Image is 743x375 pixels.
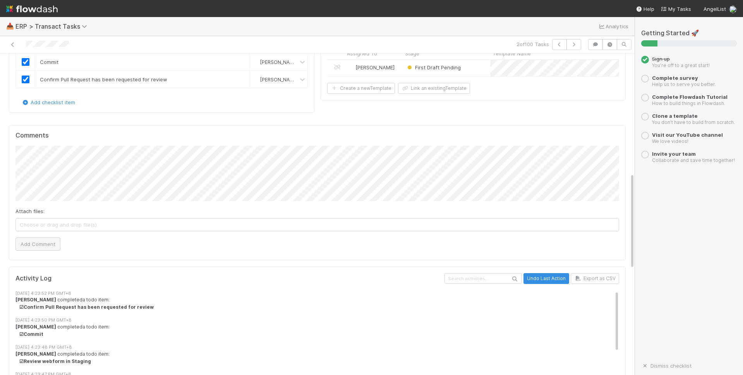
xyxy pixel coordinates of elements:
a: Clone a template [652,113,698,119]
span: My Tasks [661,6,691,12]
span: [PERSON_NAME] [260,77,298,83]
small: How to build things in Flowdash. [652,100,725,106]
input: Search activities... [444,273,522,284]
div: [DATE] 4:23:52 PM GMT+8 [15,290,619,297]
span: 2 of 100 Tasks [516,40,549,48]
div: completed a todo item: [15,296,619,311]
strong: [PERSON_NAME] [15,324,56,330]
img: avatar_11833ecc-818b-4748-aee0-9d6cf8466369.png [253,59,259,65]
span: [PERSON_NAME] [355,64,395,71]
strong: ☑ Confirm Pull Request has been requested for review [19,304,154,310]
span: Sign up [652,56,670,62]
div: Help [636,5,654,13]
span: ERP > Transact Tasks [15,22,91,30]
small: Collaborate and save time together! [652,157,735,163]
strong: [PERSON_NAME] [15,297,56,303]
h5: Getting Started 🚀 [641,29,737,37]
span: Commit [40,59,58,65]
span: Assigned To [347,50,377,57]
span: Confirm Pull Request has been requested for review [40,76,167,83]
img: avatar_11833ecc-818b-4748-aee0-9d6cf8466369.png [729,5,737,13]
span: Template Name [492,50,531,57]
div: [PERSON_NAME] [348,64,395,71]
a: Complete Flowdash Tutorial [652,94,728,100]
img: avatar_11833ecc-818b-4748-aee0-9d6cf8466369.png [253,76,259,83]
span: [PERSON_NAME] [260,59,298,65]
strong: [PERSON_NAME] [15,351,56,357]
span: First Draft Pending [406,64,461,71]
small: Help us to serve you better. [652,81,716,87]
button: Export as CSV [571,273,619,284]
small: You don’t have to build from scratch. [652,119,735,125]
small: You’re off to a great start! [652,62,710,68]
a: Analytics [598,22,628,31]
h5: Comments [15,132,619,139]
strong: ☑ Commit [19,331,43,337]
div: completed a todo item: [15,323,619,338]
button: Undo Last Action [523,273,569,284]
a: Dismiss checklist [641,363,692,369]
span: 📥 [6,23,14,29]
button: Link an existingTemplate [398,83,470,94]
small: We love videos! [652,138,688,144]
button: Add Comment [15,237,60,251]
a: Add checklist item [21,99,75,105]
div: [DATE] 4:23:48 PM GMT+8 [15,344,619,351]
div: [DATE] 4:23:50 PM GMT+8 [15,317,619,323]
a: Complete survey [652,75,698,81]
span: Choose or drag and drop file(s) [16,218,619,231]
a: Invite your team [652,151,696,157]
h5: Activity Log [15,275,443,282]
div: First Draft Pending [406,64,461,71]
a: My Tasks [661,5,691,13]
button: Create a newTemplate [327,83,395,94]
div: completed a todo item: [15,351,619,365]
img: logo-inverted-e16ddd16eac7371096b0.svg [6,2,58,15]
a: Visit our YouTube channel [652,132,723,138]
label: Attach files: [15,207,45,215]
img: avatar_ec9c1780-91d7-48bb-898e-5f40cebd5ff8.png [348,64,354,71]
span: AngelList [704,6,726,12]
strong: ☑ Review webform in Staging [19,358,91,364]
span: Stage [405,50,419,57]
